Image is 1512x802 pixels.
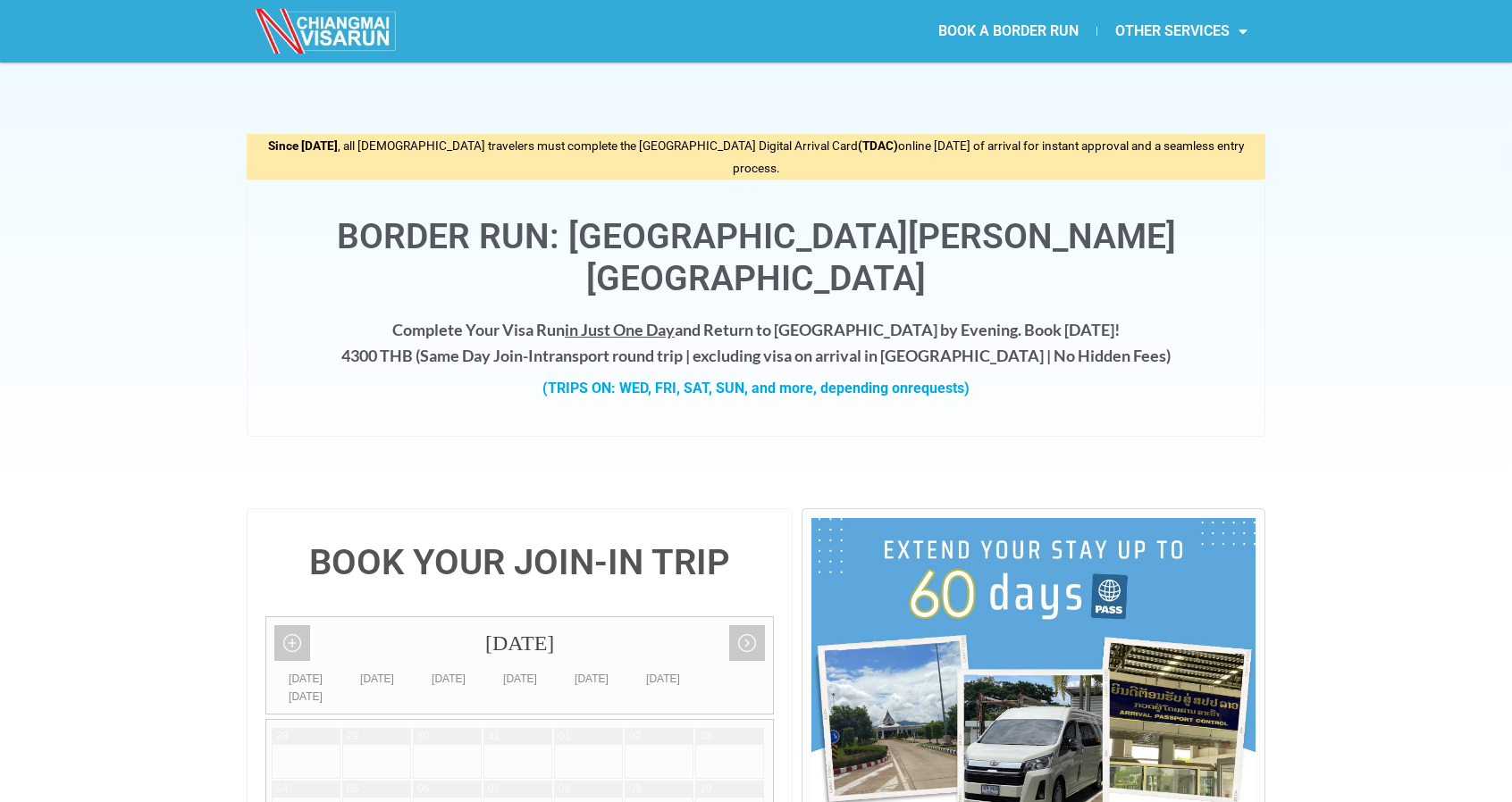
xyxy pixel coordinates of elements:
[276,729,288,744] div: 28
[270,670,341,688] div: [DATE]
[347,781,358,797] div: 05
[556,670,627,688] div: [DATE]
[266,617,773,670] div: [DATE]
[270,688,341,706] div: [DATE]
[920,11,1096,52] a: BOOK A BORDER RUN
[488,781,500,797] div: 07
[417,781,429,797] div: 06
[484,670,556,688] div: [DATE]
[700,729,711,744] div: 03
[559,781,570,797] div: 08
[542,380,970,397] strong: (TRIPS ON: WED, FRI, SAT, SUN, and more, depending on
[265,545,774,581] h4: BOOK YOUR JOIN-IN TRIP
[276,781,288,797] div: 04
[413,670,484,688] div: [DATE]
[627,670,699,688] div: [DATE]
[265,317,1247,369] h4: Complete Your Visa Run and Return to [GEOGRAPHIC_DATA] by Evening. Book [DATE]! 4300 THB ( transp...
[341,670,413,688] div: [DATE]
[629,729,641,744] div: 02
[417,729,429,744] div: 30
[268,138,1244,176] span: , all [DEMOGRAPHIC_DATA] travelers must complete the [GEOGRAPHIC_DATA] Digital Arrival Card onlin...
[347,729,358,744] div: 29
[559,729,570,744] div: 01
[756,11,1265,52] nav: Menu
[700,781,711,797] div: 10
[908,380,970,397] span: requests)
[1097,11,1265,52] a: OTHER SERVICES
[265,216,1247,300] h1: Border Run: [GEOGRAPHIC_DATA][PERSON_NAME][GEOGRAPHIC_DATA]
[420,346,542,365] strong: Same Day Join-In
[268,138,338,153] strong: Since [DATE]
[629,781,641,797] div: 09
[858,138,898,153] strong: (TDAC)
[565,320,675,339] span: in Just One Day
[488,729,500,744] div: 31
